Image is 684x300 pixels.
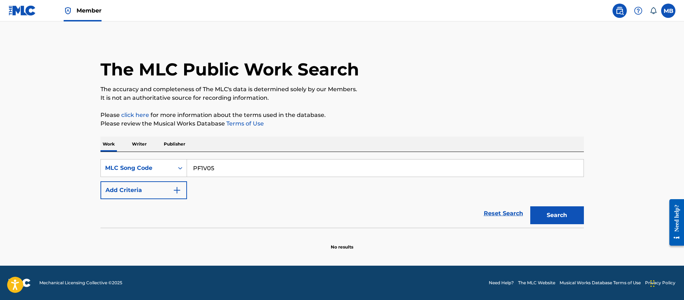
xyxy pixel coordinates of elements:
button: Add Criteria [100,181,187,199]
img: Top Rightsholder [64,6,72,15]
a: The MLC Website [518,280,555,286]
p: It is not an authoritative source for recording information. [100,94,584,102]
button: Search [530,206,584,224]
p: Writer [130,137,149,152]
div: Help [631,4,645,18]
span: Mechanical Licensing Collective © 2025 [39,280,122,286]
div: User Menu [661,4,675,18]
a: Need Help? [489,280,514,286]
p: Publisher [162,137,187,152]
span: Member [77,6,102,15]
a: Privacy Policy [645,280,675,286]
iframe: Chat Widget [648,266,684,300]
img: 9d2ae6d4665cec9f34b9.svg [173,186,181,195]
a: click here [121,112,149,118]
div: MLC Song Code [105,164,169,172]
a: Terms of Use [225,120,264,127]
a: Reset Search [480,206,527,221]
a: Public Search [612,4,627,18]
div: Notifications [650,7,657,14]
img: search [615,6,624,15]
form: Search Form [100,159,584,228]
p: Please for more information about the terms used in the database. [100,111,584,119]
iframe: Resource Center [664,194,684,251]
p: No results [331,235,353,250]
div: Drag [650,273,655,294]
p: Work [100,137,117,152]
a: Musical Works Database Terms of Use [560,280,641,286]
h1: The MLC Public Work Search [100,59,359,80]
img: MLC Logo [9,5,36,16]
img: logo [9,279,31,287]
p: The accuracy and completeness of The MLC's data is determined solely by our Members. [100,85,584,94]
p: Please review the Musical Works Database [100,119,584,128]
img: help [634,6,643,15]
